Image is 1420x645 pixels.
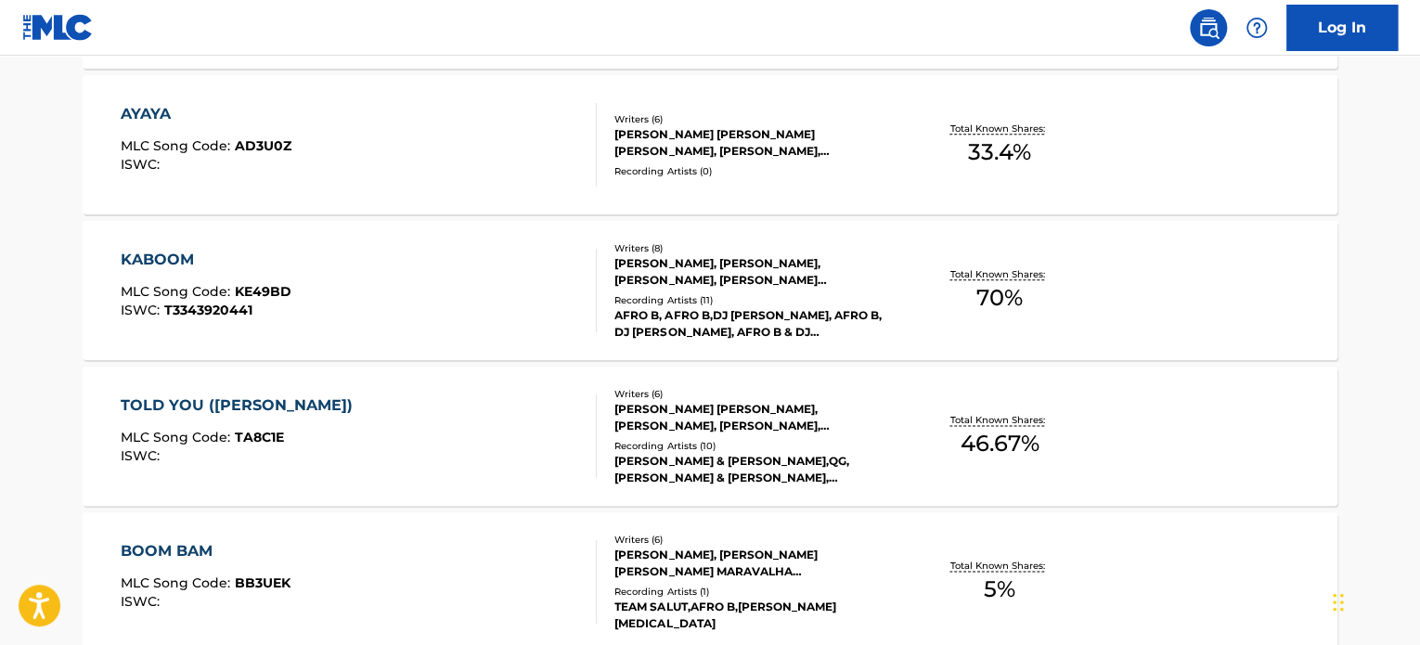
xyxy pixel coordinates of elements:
span: MLC Song Code : [121,429,235,445]
a: Log In [1286,5,1398,51]
div: Help [1238,9,1275,46]
div: Recording Artists ( 0 ) [614,164,895,178]
div: TEAM SALUT,AFRO B,[PERSON_NAME][MEDICAL_DATA] [614,599,895,632]
div: [PERSON_NAME] [PERSON_NAME] [PERSON_NAME], [PERSON_NAME], [PERSON_NAME], [PERSON_NAME] [614,126,895,160]
span: T3343920441 [164,302,252,318]
span: MLC Song Code : [121,137,235,154]
p: Total Known Shares: [949,122,1049,135]
div: Recording Artists ( 10 ) [614,439,895,453]
div: [PERSON_NAME] [PERSON_NAME], [PERSON_NAME], [PERSON_NAME], [PERSON_NAME] [614,401,895,434]
iframe: Chat Widget [1327,556,1420,645]
img: search [1197,17,1220,39]
span: 70 % [976,281,1023,315]
span: 46.67 % [960,427,1039,460]
a: KABOOMMLC Song Code:KE49BDISWC:T3343920441Writers (8)[PERSON_NAME], [PERSON_NAME], [PERSON_NAME],... [83,221,1337,360]
div: BOOM BAM [121,540,290,562]
div: [PERSON_NAME] & [PERSON_NAME],QG, [PERSON_NAME] & [PERSON_NAME], [PERSON_NAME] & [PERSON_NAME] FE... [614,453,895,486]
a: AYAYAMLC Song Code:AD3U0ZISWC:Writers (6)[PERSON_NAME] [PERSON_NAME] [PERSON_NAME], [PERSON_NAME]... [83,75,1337,214]
a: Public Search [1190,9,1227,46]
div: Recording Artists ( 11 ) [614,293,895,307]
div: AYAYA [121,103,291,125]
span: KE49BD [235,283,291,300]
div: AFRO B, AFRO B,DJ [PERSON_NAME], AFRO B, DJ [PERSON_NAME], AFRO B & DJ [PERSON_NAME], AFRO B & DJ... [614,307,895,341]
p: Total Known Shares: [949,413,1049,427]
p: Total Known Shares: [949,267,1049,281]
div: Writers ( 6 ) [614,533,895,547]
div: Writers ( 8 ) [614,241,895,255]
div: TOLD YOU ([PERSON_NAME]) [121,394,362,417]
span: ISWC : [121,447,164,464]
img: help [1246,17,1268,39]
span: BB3UEK [235,574,290,591]
div: Writers ( 6 ) [614,387,895,401]
img: MLC Logo [22,14,94,41]
span: 33.4 % [968,135,1031,169]
span: ISWC : [121,302,164,318]
div: KABOOM [121,249,291,271]
span: ISWC : [121,593,164,610]
span: AD3U0Z [235,137,291,154]
a: TOLD YOU ([PERSON_NAME])MLC Song Code:TA8C1EISWC:Writers (6)[PERSON_NAME] [PERSON_NAME], [PERSON_... [83,367,1337,506]
span: MLC Song Code : [121,574,235,591]
div: Drag [1333,574,1344,630]
span: MLC Song Code : [121,283,235,300]
span: TA8C1E [235,429,284,445]
div: [PERSON_NAME], [PERSON_NAME] [PERSON_NAME] MARAVALHA [PERSON_NAME], [PERSON_NAME] [PERSON_NAME] [... [614,547,895,580]
p: Total Known Shares: [949,559,1049,573]
div: [PERSON_NAME], [PERSON_NAME], [PERSON_NAME], [PERSON_NAME] [PERSON_NAME] [PERSON_NAME] MOUZINHO, ... [614,255,895,289]
div: Recording Artists ( 1 ) [614,585,895,599]
span: ISWC : [121,156,164,173]
span: 5 % [984,573,1015,606]
div: Writers ( 6 ) [614,112,895,126]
